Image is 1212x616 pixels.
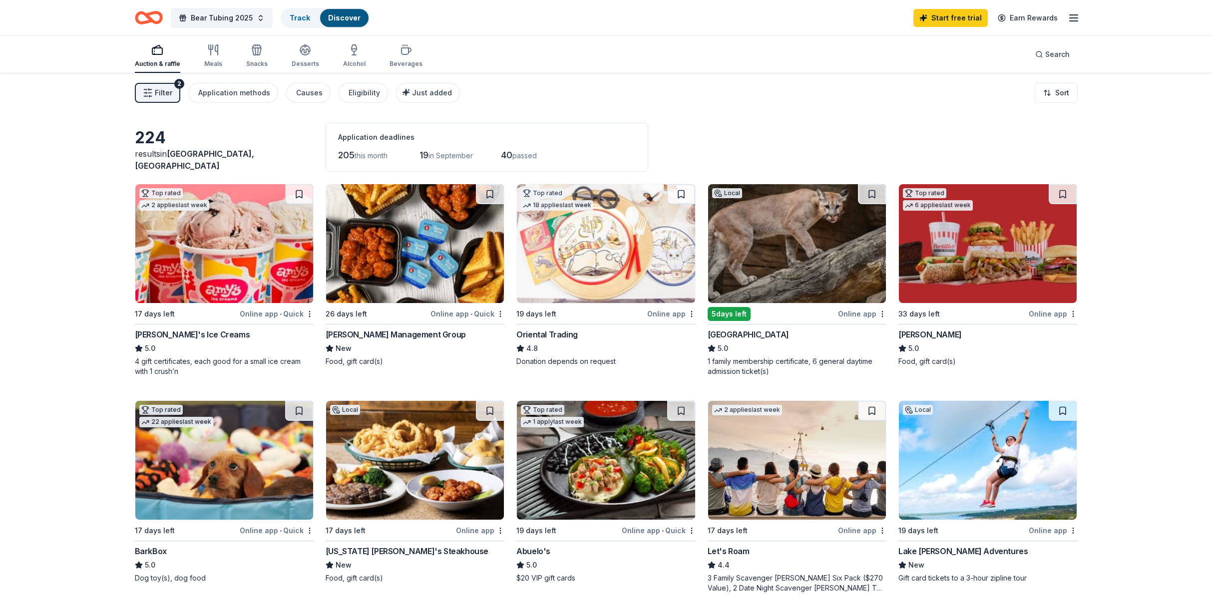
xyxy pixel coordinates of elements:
[708,525,748,537] div: 17 days left
[622,524,696,537] div: Online app Quick
[135,328,250,340] div: [PERSON_NAME]'s Ice Creams
[338,131,636,143] div: Application deadlines
[908,559,924,571] span: New
[708,184,886,376] a: Image for Houston ZooLocal5days leftOnline app[GEOGRAPHIC_DATA]5.01 family membership certificate...
[516,573,695,583] div: $20 VIP gift cards
[326,184,504,366] a: Image for Avants Management Group26 days leftOnline app•Quick[PERSON_NAME] Management GroupNewFoo...
[1035,83,1078,103] button: Sort
[174,79,184,89] div: 2
[1045,48,1070,60] span: Search
[135,184,314,376] a: Image for Amy's Ice CreamsTop rated2 applieslast week17 days leftOnline app•Quick[PERSON_NAME]'s ...
[204,40,222,73] button: Meals
[135,60,180,68] div: Auction & raffle
[899,401,1077,520] img: Image for Lake Travis Zipline Adventures
[708,328,789,340] div: [GEOGRAPHIC_DATA]
[135,184,313,303] img: Image for Amy's Ice Creams
[903,405,933,415] div: Local
[712,405,782,415] div: 2 applies last week
[903,200,973,211] div: 6 applies last week
[898,328,962,340] div: [PERSON_NAME]
[240,524,314,537] div: Online app Quick
[326,545,488,557] div: [US_STATE] [PERSON_NAME]'s Steakhouse
[708,184,886,303] img: Image for Houston Zoo
[135,149,254,171] span: [GEOGRAPHIC_DATA], [GEOGRAPHIC_DATA]
[898,525,938,537] div: 19 days left
[516,328,578,340] div: Oriental Trading
[521,417,584,427] div: 1 apply last week
[139,200,209,211] div: 2 applies last week
[521,405,564,415] div: Top rated
[135,401,313,520] img: Image for BarkBox
[135,545,167,557] div: BarkBox
[326,401,504,520] img: Image for Montana Mike's Steakhouse
[280,527,282,535] span: •
[135,573,314,583] div: Dog toy(s), dog food
[516,308,556,320] div: 19 days left
[838,524,886,537] div: Online app
[708,545,750,557] div: Let's Roam
[145,559,155,571] span: 5.0
[419,150,428,160] span: 19
[336,559,352,571] span: New
[517,184,695,303] img: Image for Oriental Trading
[526,559,537,571] span: 5.0
[191,12,253,24] span: Bear Tubing 2025
[155,87,172,99] span: Filter
[708,356,886,376] div: 1 family membership certificate, 6 general daytime admission ticket(s)
[280,310,282,318] span: •
[292,40,319,73] button: Desserts
[712,188,742,198] div: Local
[456,524,504,537] div: Online app
[501,150,512,160] span: 40
[898,545,1028,557] div: Lake [PERSON_NAME] Adventures
[139,188,183,198] div: Top rated
[718,342,728,354] span: 5.0
[204,60,222,68] div: Meals
[139,405,183,415] div: Top rated
[326,525,366,537] div: 17 days left
[908,342,919,354] span: 5.0
[135,40,180,73] button: Auction & raffle
[512,151,537,160] span: passed
[326,328,466,340] div: [PERSON_NAME] Management Group
[296,87,323,99] div: Causes
[708,401,886,520] img: Image for Let's Roam
[135,525,175,537] div: 17 days left
[708,400,886,593] a: Image for Let's Roam2 applieslast week17 days leftOnline appLet's Roam4.43 Family Scavenger [PERS...
[412,88,452,97] span: Just added
[330,405,360,415] div: Local
[343,60,366,68] div: Alcohol
[516,356,695,366] div: Donation depends on request
[708,573,886,593] div: 3 Family Scavenger [PERSON_NAME] Six Pack ($270 Value), 2 Date Night Scavenger [PERSON_NAME] Two ...
[135,149,254,171] span: in
[246,60,268,68] div: Snacks
[135,308,175,320] div: 17 days left
[898,356,1077,366] div: Food, gift card(s)
[516,400,695,583] a: Image for Abuelo's Top rated1 applylast week19 days leftOnline app•QuickAbuelo's5.0$20 VIP gift c...
[1029,524,1077,537] div: Online app
[838,308,886,320] div: Online app
[135,83,180,103] button: Filter2
[430,308,504,320] div: Online app Quick
[516,545,550,557] div: Abuelo's
[326,356,504,366] div: Food, gift card(s)
[913,9,988,27] a: Start free trial
[647,308,696,320] div: Online app
[240,308,314,320] div: Online app Quick
[662,527,664,535] span: •
[708,307,751,321] div: 5 days left
[992,9,1064,27] a: Earn Rewards
[328,13,361,22] a: Discover
[516,525,556,537] div: 19 days left
[521,188,564,198] div: Top rated
[139,417,213,427] div: 22 applies last week
[135,128,314,148] div: 224
[286,83,331,103] button: Causes
[470,310,472,318] span: •
[390,60,422,68] div: Beverages
[326,573,504,583] div: Food, gift card(s)
[145,342,155,354] span: 5.0
[396,83,460,103] button: Just added
[135,6,163,29] a: Home
[1029,308,1077,320] div: Online app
